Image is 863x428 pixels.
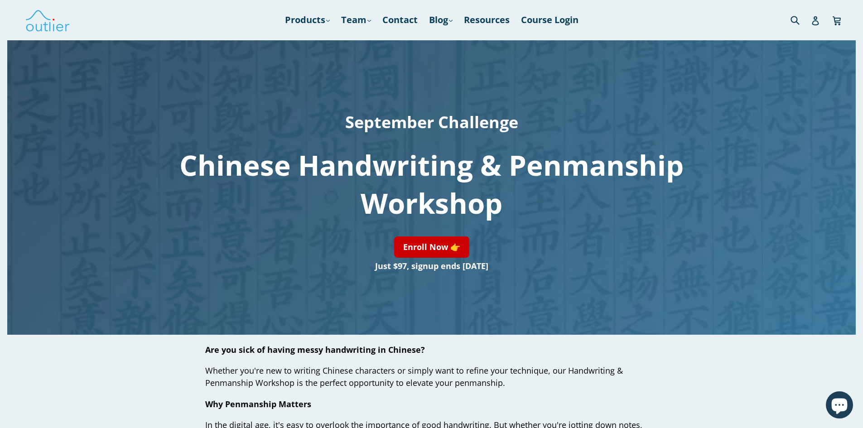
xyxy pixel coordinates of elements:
span: Whether you're new to writing Chinese characters or simply want to refine your technique, our Han... [205,365,623,388]
a: Team [337,12,376,28]
h3: Just $97, signup ends [DATE] [135,258,728,274]
a: Enroll Now 👉 [394,236,469,258]
span: Are you sick of having messy handwriting in Chinese? [205,344,425,355]
h1: Chinese Handwriting & Penmanship Workshop [135,146,728,222]
img: Outlier Linguistics [25,7,70,33]
a: Products [280,12,334,28]
span: Why Penmanship Matters [205,399,311,409]
a: Contact [378,12,422,28]
h2: September Challenge [135,106,728,139]
inbox-online-store-chat: Shopify online store chat [823,391,856,421]
input: Search [788,10,813,29]
a: Resources [459,12,514,28]
a: Blog [424,12,457,28]
a: Course Login [516,12,583,28]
